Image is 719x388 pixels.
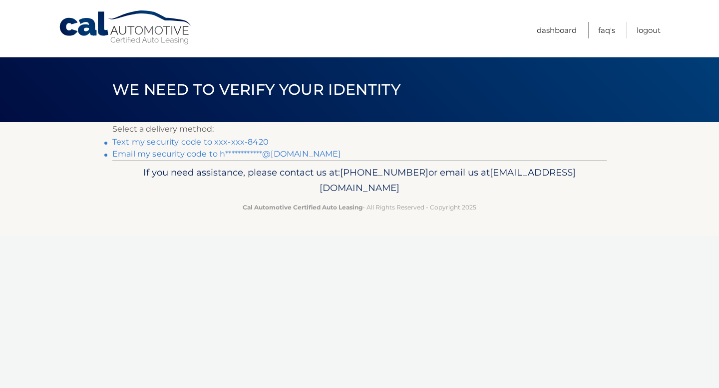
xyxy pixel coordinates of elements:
p: Select a delivery method: [112,122,607,136]
span: We need to verify your identity [112,80,400,99]
a: Cal Automotive [58,10,193,45]
strong: Cal Automotive Certified Auto Leasing [243,203,362,211]
a: FAQ's [598,22,615,38]
span: [PHONE_NUMBER] [340,167,428,178]
a: Dashboard [537,22,577,38]
a: Text my security code to xxx-xxx-8420 [112,137,269,147]
p: If you need assistance, please contact us at: or email us at [119,165,600,196]
a: Logout [637,22,661,38]
p: - All Rights Reserved - Copyright 2025 [119,202,600,212]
